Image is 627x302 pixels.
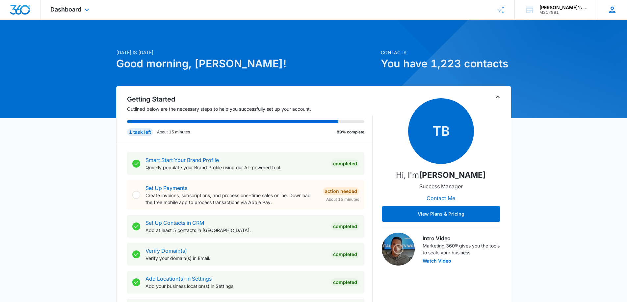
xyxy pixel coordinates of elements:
p: Outlined below are the necessary steps to help you successfully set up your account. [127,105,373,112]
a: Set Up Contacts in CRM [145,220,204,226]
p: Marketing 360® gives you the tools to scale your business. [423,242,500,256]
span: Dashboard [50,6,81,13]
p: Contacts [381,49,511,56]
p: About 15 minutes [157,129,190,135]
h1: Good morning, [PERSON_NAME]! [116,56,377,72]
p: [DATE] is [DATE] [116,49,377,56]
div: Completed [331,222,359,230]
p: 89% complete [337,129,364,135]
p: Create invoices, subscriptions, and process one-time sales online. Download the free mobile app t... [145,192,318,206]
img: Intro Video [382,233,415,266]
h3: Intro Video [423,234,500,242]
span: About 15 minutes [326,197,359,202]
button: Contact Me [420,190,462,206]
p: Success Manager [419,182,463,190]
span: TB [408,98,474,164]
p: Quickly populate your Brand Profile using our AI-powered tool. [145,164,326,171]
a: Add Location(s) in Settings [145,275,212,282]
div: Completed [331,250,359,258]
div: 1 task left [127,128,153,136]
div: account id [539,10,588,15]
div: Completed [331,278,359,286]
div: account name [539,5,588,10]
strong: [PERSON_NAME] [419,170,486,180]
button: View Plans & Pricing [382,206,500,222]
div: Completed [331,160,359,168]
p: Add at least 5 contacts in [GEOGRAPHIC_DATA]. [145,227,326,234]
p: Verify your domain(s) in Email. [145,255,326,262]
a: Set Up Payments [145,185,187,191]
a: Smart Start Your Brand Profile [145,157,219,163]
p: Hi, I'm [396,169,486,181]
h1: You have 1,223 contacts [381,56,511,72]
h2: Getting Started [127,94,373,104]
a: Verify Domain(s) [145,247,187,254]
button: Toggle Collapse [494,93,502,101]
div: Action Needed [323,187,359,195]
p: Add your business location(s) in Settings. [145,283,326,290]
button: Watch Video [423,259,451,263]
